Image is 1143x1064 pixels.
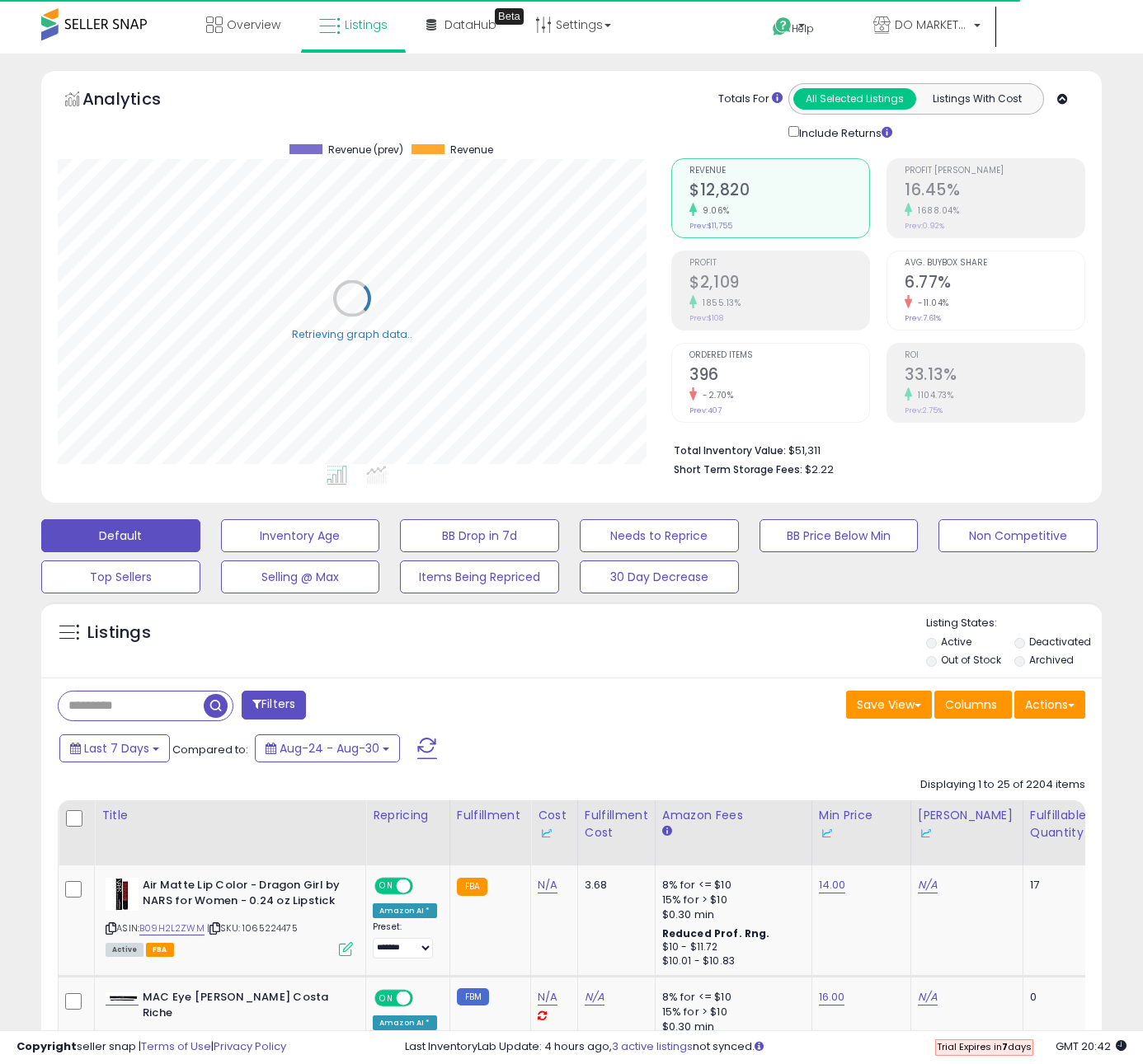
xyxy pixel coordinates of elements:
[926,616,1103,631] p: Listing States:
[905,365,1084,387] h2: 33.13%
[689,405,722,415] small: Prev: 407
[938,519,1098,552] button: Non Competitive
[662,926,770,940] b: Reduced Prof. Rng.
[214,1038,286,1054] a: Privacy Policy
[106,992,139,1002] img: 218KZXIcNRL._SL40_.jpg
[674,443,786,457] b: Total Inventory Value:
[538,989,557,1005] a: N/A
[912,204,959,217] small: 1688.04%
[662,878,799,893] div: 8% for <= $10
[139,921,205,935] a: B09H2L2ZWM
[819,824,904,841] div: Some or all of the values in this column are provided from Inventory Lab.
[457,807,524,824] div: Fulfillment
[1030,807,1087,841] div: Fulfillable Quantity
[400,519,559,552] button: BB Drop in 7d
[662,940,799,954] div: $10 - $11.72
[689,313,723,323] small: Prev: $108
[805,462,834,477] span: $2.22
[376,991,397,1005] span: ON
[242,691,306,719] button: Filters
[221,519,380,552] button: Inventory Age
[937,1040,1032,1053] span: Trial Expires in days
[819,825,835,841] img: InventoryLab Logo
[819,989,845,1005] a: 16.00
[16,1038,77,1054] strong: Copyright
[1056,1038,1127,1054] span: 2025-09-7 20:42 GMT
[207,921,298,935] span: | SKU: 1065224475
[1029,653,1074,667] label: Archived
[689,351,869,360] span: Ordered Items
[59,734,170,762] button: Last 7 Days
[538,824,571,841] div: Some or all of the values in this column are provided from Inventory Lab.
[16,1039,286,1055] div: seller snap | |
[674,462,802,476] b: Short Term Storage Fees:
[41,560,200,593] button: Top Sellers
[580,560,739,593] button: 30 Day Decrease
[457,988,489,1005] small: FBM
[538,807,571,841] div: Cost
[87,621,151,644] h5: Listings
[689,166,869,176] span: Revenue
[689,365,869,387] h2: 396
[905,259,1084,268] span: Avg. Buybox Share
[918,824,1016,841] div: Some or all of the values in this column are provided from Inventory Lab.
[689,259,869,268] span: Profit
[915,88,1038,110] button: Listings With Cost
[612,1038,693,1054] a: 3 active listings
[1030,878,1081,893] div: 17
[405,1039,1127,1055] div: Last InventoryLab Update: 4 hours ago, not synced.
[41,519,200,552] button: Default
[84,740,149,757] span: Last 7 Days
[912,389,953,401] small: 1104.73%
[905,180,1084,203] h2: 16.45%
[905,405,943,415] small: Prev: 2.75%
[697,297,741,309] small: 1855.13%
[227,16,280,33] span: Overview
[718,91,783,107] div: Totals For
[82,87,193,115] h5: Analytics
[662,954,799,968] div: $10.01 - $10.83
[918,825,934,841] img: InventoryLab Logo
[760,519,919,552] button: BB Price Below Min
[697,389,733,401] small: -2.70%
[697,204,730,217] small: 9.06%
[538,825,554,841] img: InventoryLab Logo
[106,878,353,954] div: ASIN:
[221,560,380,593] button: Selling @ Max
[106,878,139,911] img: 31N7CoTnHoL._SL40_.jpg
[776,123,912,142] div: Include Returns
[846,691,932,719] button: Save View
[772,16,793,37] i: Get Help
[538,877,557,893] a: N/A
[905,313,941,323] small: Prev: 7.61%
[662,1019,799,1034] div: $0.30 min
[662,907,799,922] div: $0.30 min
[373,903,437,918] div: Amazon AI *
[495,8,524,25] div: Tooltip anchor
[585,989,604,1005] a: N/A
[373,807,443,824] div: Repricing
[255,734,400,762] button: Aug-24 - Aug-30
[1014,691,1085,719] button: Actions
[345,16,388,33] span: Listings
[689,273,869,295] h2: $2,109
[662,1005,799,1019] div: 15% for > $10
[918,989,938,1005] a: N/A
[580,519,739,552] button: Needs to Reprice
[689,221,732,231] small: Prev: $11,755
[585,878,642,893] div: 3.68
[444,16,496,33] span: DataHub
[292,326,412,341] div: Retrieving graph data..
[941,653,1001,667] label: Out of Stock
[373,1015,437,1030] div: Amazon AI *
[585,807,648,841] div: Fulfillment Cost
[793,88,916,110] button: All Selected Listings
[689,180,869,203] h2: $12,820
[662,893,799,907] div: 15% for > $10
[905,166,1084,176] span: Profit [PERSON_NAME]
[411,879,437,893] span: OFF
[143,878,343,912] b: Air Matte Lip Color - Dragon Girl by NARS for Women - 0.24 oz Lipstick
[662,824,672,839] small: Amazon Fees.
[662,990,799,1005] div: 8% for <= $10
[172,742,248,757] span: Compared to:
